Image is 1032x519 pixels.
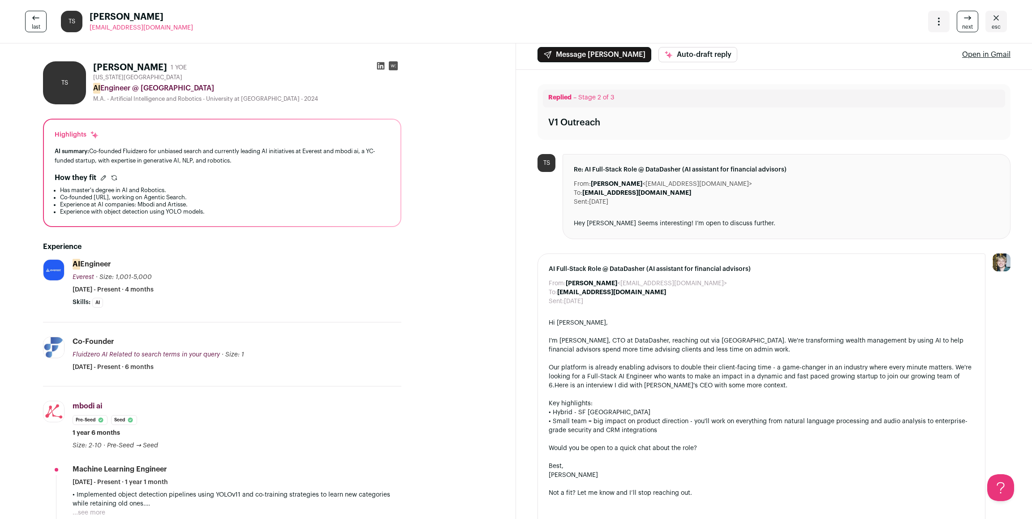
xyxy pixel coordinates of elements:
span: [US_STATE][GEOGRAPHIC_DATA] [93,74,182,81]
h1: [PERSON_NAME] [93,61,167,74]
button: Open dropdown [928,11,950,32]
span: · Size: 1,001-5,000 [96,274,152,280]
mark: AI [93,83,100,94]
img: 6494470-medium_jpg [993,253,1010,271]
div: Co-founded Fluidzero for unbiased search and currently leading AI initiatives at Everest and mbod... [55,146,390,165]
li: Seed [111,415,137,425]
span: Everest [73,274,94,280]
div: Co-Founder [73,337,114,347]
span: Re: AI Full-Stack Role @ DataDasher (AI assistant for financial advisors) [574,165,999,174]
div: Our platform is already enabling advisors to double their client-facing time - a game-changer in ... [549,363,974,390]
div: • Small team = big impact on product direction - you'll work on everything from natural language ... [549,417,974,435]
div: Hey [PERSON_NAME] Seems interesting! I’m open to discuss further. [574,219,999,228]
img: f66ad9da06ccf879673a73db1d98c957bb075bc88d8b4d6ad193bb55210d2133.jpg [43,260,64,280]
div: Engineer @ [GEOGRAPHIC_DATA] [93,83,401,94]
span: 1 year 6 months [73,429,120,438]
span: – [573,94,576,101]
div: Key highlights: [549,399,974,408]
dt: Sent: [549,297,564,306]
img: 043659032d4eaa8b578fc1a0b283dfcf925c9adb995b36df0ccb61616d61cdf2.jpg [43,401,64,422]
span: [PERSON_NAME] [90,11,193,23]
div: TS [43,61,86,104]
b: [PERSON_NAME] [566,280,617,287]
span: next [962,23,973,30]
mark: AI [73,259,80,270]
dd: [DATE] [564,297,583,306]
span: Stage 2 of 3 [578,94,614,101]
b: [EMAIL_ADDRESS][DOMAIN_NAME] [582,190,691,196]
span: Replied [548,94,572,101]
dd: [DATE] [589,197,608,206]
a: [EMAIL_ADDRESS][DOMAIN_NAME] [90,23,193,32]
span: esc [992,23,1001,30]
b: [EMAIL_ADDRESS][DOMAIN_NAME] [557,289,666,296]
div: • Hybrid - SF [GEOGRAPHIC_DATA] [549,408,974,417]
dd: <[EMAIL_ADDRESS][DOMAIN_NAME]> [566,279,727,288]
a: next [957,11,978,32]
dt: To: [549,288,557,297]
span: [EMAIL_ADDRESS][DOMAIN_NAME] [90,25,193,31]
dt: From: [549,279,566,288]
h2: Experience [43,241,401,252]
span: Pre-Seed → Seed [107,442,158,449]
button: Message [PERSON_NAME] [537,47,651,62]
li: Has master's degree in AI and Robotics. [60,187,390,194]
li: Experience at AI companies: Mbodi and Artisse. [60,201,390,208]
span: Fluidzero AI Related to search terms in your query [73,352,220,358]
div: M.A. - Artificial Intelligence and Robotics - University at [GEOGRAPHIC_DATA] - 2024 [93,95,401,103]
p: • Implemented object detection pipelines using YOLOv11 and co-training strategies to learn new ca... [73,490,401,508]
dt: From: [574,180,591,189]
dt: Sent: [574,197,589,206]
a: Open in Gmail [962,49,1010,60]
span: [DATE] - Present · 4 months [73,285,154,294]
div: [PERSON_NAME] [549,471,974,480]
span: AI Full-Stack Role @ DataDasher (AI assistant for financial advisors) [549,265,974,274]
span: Skills: [73,298,90,307]
div: Engineer [73,259,111,269]
img: 593c319d6b6a458980f8a55e22ddc0a4b158462853ebf3c6b2e9599ea721e275.jpg [43,337,64,358]
div: Machine Learning Engineer [73,464,167,474]
div: 1 YOE [171,63,187,72]
a: Here is an interview I did with [PERSON_NAME]'s CEO with some more context [555,382,786,389]
div: V1 Outreach [548,116,600,129]
a: Close [985,11,1007,32]
li: Pre-seed [73,415,107,425]
button: ...see more [73,508,105,517]
div: Would you be open to a quick chat about the role? [549,444,974,453]
span: [DATE] - Present · 6 months [73,363,154,372]
li: Co-founded [URL], working on Agentic Search. [60,194,390,201]
div: Highlights [55,130,99,139]
div: Hi [PERSON_NAME], [549,318,974,327]
li: AI [92,298,103,308]
span: last [32,23,40,30]
span: Size: 2-10 [73,442,102,449]
span: mbodi ai [73,403,102,410]
span: [DATE] - Present · 1 year 1 month [73,478,168,487]
span: · [103,441,105,450]
a: last [25,11,47,32]
li: Experience with object detection using YOLO models. [60,208,390,215]
iframe: Help Scout Beacon - Open [987,474,1014,501]
div: Not a fit? Let me know and I’ll stop reaching out. [549,489,974,498]
dd: <[EMAIL_ADDRESS][DOMAIN_NAME]> [591,180,752,189]
button: Auto-draft reply [658,47,737,62]
h2: How they fit [55,172,96,183]
div: TS [537,154,555,172]
b: [PERSON_NAME] [591,181,642,187]
div: TS [61,11,82,32]
div: I'm [PERSON_NAME], CTO at DataDasher, reaching out via [GEOGRAPHIC_DATA]. We're transforming weal... [549,336,974,354]
div: Best, [549,462,974,471]
span: · Size: 1 [222,352,244,358]
span: AI summary: [55,148,89,154]
dt: To: [574,189,582,197]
